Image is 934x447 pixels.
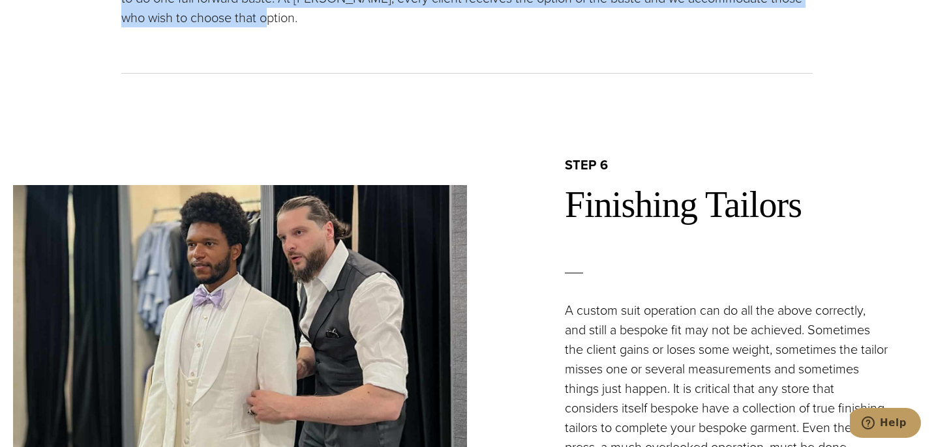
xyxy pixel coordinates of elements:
[565,156,921,173] h2: step 6
[850,408,921,440] iframe: Opens a widget where you can chat to one of our agents
[565,183,921,227] h2: Finishing Tailors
